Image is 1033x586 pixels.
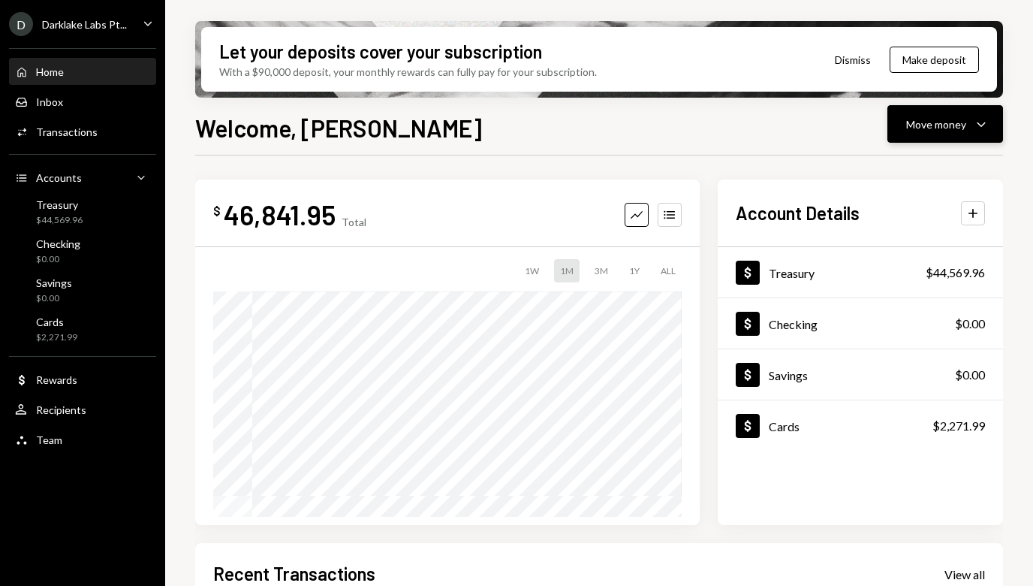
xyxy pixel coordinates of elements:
[9,164,156,191] a: Accounts
[718,349,1003,400] a: Savings$0.00
[9,272,156,308] a: Savings$0.00
[342,216,366,228] div: Total
[9,426,156,453] a: Team
[195,113,482,143] h1: Welcome, [PERSON_NAME]
[955,366,985,384] div: $0.00
[955,315,985,333] div: $0.00
[9,366,156,393] a: Rewards
[816,42,890,77] button: Dismiss
[519,259,545,282] div: 1W
[944,567,985,582] div: View all
[926,264,985,282] div: $44,569.96
[769,419,800,433] div: Cards
[9,12,33,36] div: D
[36,433,62,446] div: Team
[36,95,63,108] div: Inbox
[219,39,542,64] div: Let your deposits cover your subscription
[718,247,1003,298] a: Treasury$44,569.96
[36,171,82,184] div: Accounts
[36,403,86,416] div: Recipients
[9,233,156,269] a: Checking$0.00
[769,368,808,382] div: Savings
[213,204,221,219] div: $
[36,276,72,289] div: Savings
[944,566,985,582] a: View all
[9,311,156,347] a: Cards$2,271.99
[224,198,336,231] div: 46,841.95
[9,88,156,115] a: Inbox
[554,259,580,282] div: 1M
[36,373,77,386] div: Rewards
[219,64,597,80] div: With a $90,000 deposit, your monthly rewards can fully pay for your subscription.
[213,561,375,586] h2: Recent Transactions
[9,118,156,145] a: Transactions
[623,259,646,282] div: 1Y
[906,116,966,132] div: Move money
[655,259,682,282] div: ALL
[36,214,83,227] div: $44,569.96
[9,58,156,85] a: Home
[932,417,985,435] div: $2,271.99
[736,201,860,225] h2: Account Details
[769,266,815,280] div: Treasury
[589,259,614,282] div: 3M
[9,396,156,423] a: Recipients
[36,237,80,250] div: Checking
[36,125,98,138] div: Transactions
[718,400,1003,451] a: Cards$2,271.99
[36,292,72,305] div: $0.00
[36,198,83,211] div: Treasury
[36,65,64,78] div: Home
[36,253,80,266] div: $0.00
[769,317,818,331] div: Checking
[890,47,979,73] button: Make deposit
[42,18,127,31] div: Darklake Labs Pt...
[9,194,156,230] a: Treasury$44,569.96
[887,105,1003,143] button: Move money
[36,331,77,344] div: $2,271.99
[36,316,77,328] div: Cards
[718,298,1003,349] a: Checking$0.00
